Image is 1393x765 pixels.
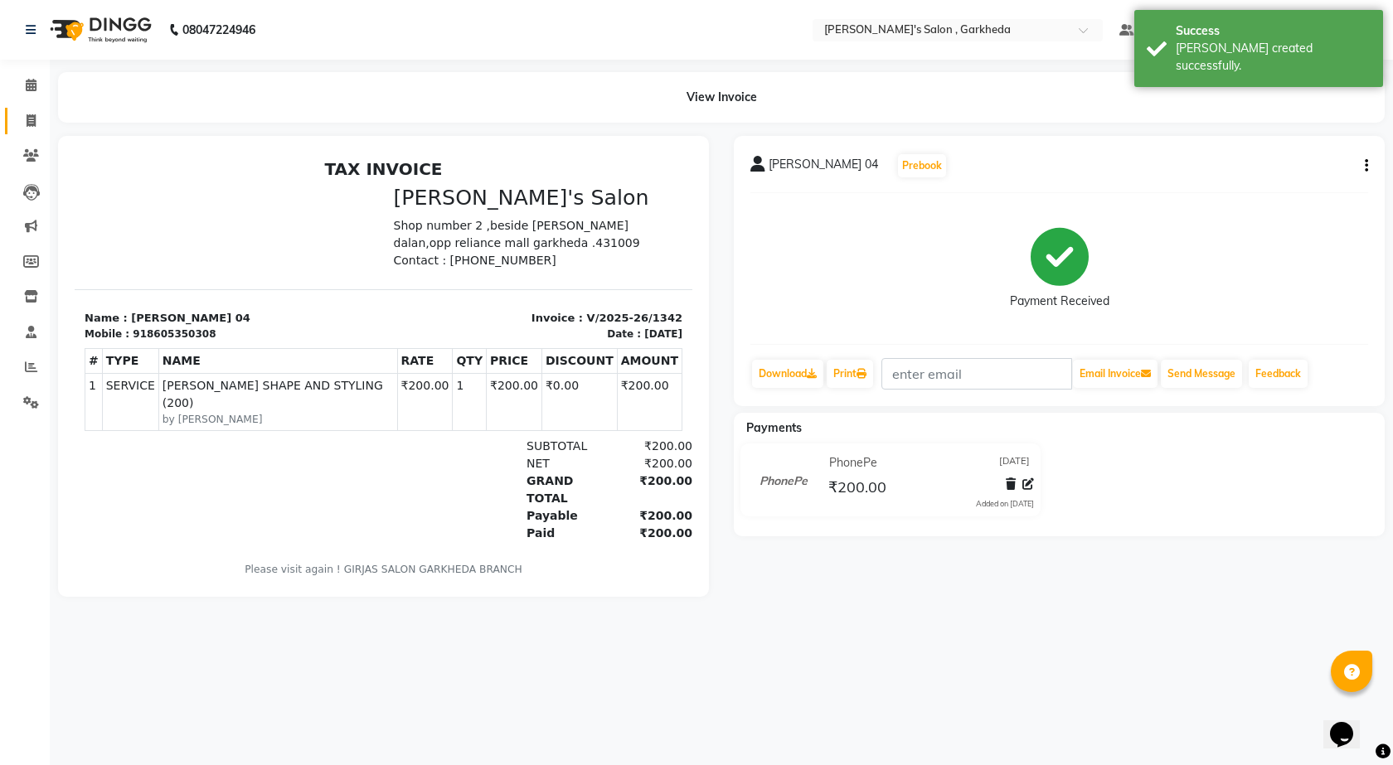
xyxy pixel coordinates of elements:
[828,477,886,501] span: ₹200.00
[319,65,609,99] p: Shop number 2 ,beside [PERSON_NAME] dalan,opp reliance mall garkheda .431009
[1323,699,1376,748] iframe: chat widget
[11,196,28,220] th: #
[999,454,1030,472] span: [DATE]
[10,174,55,189] div: Mobile :
[976,498,1034,510] div: Added on [DATE]
[442,285,530,303] div: SUBTOTAL
[412,196,468,220] th: PRICE
[829,454,877,472] span: PhonePe
[10,409,608,424] p: Please visit again ! GIRJAS SALON GARKHEDA BRANCH
[1249,360,1308,388] a: Feedback
[27,220,84,278] td: SERVICE
[442,372,530,390] div: Paid
[467,196,542,220] th: DISCOUNT
[530,320,618,355] div: ₹200.00
[442,303,530,320] div: NET
[27,196,84,220] th: TYPE
[1176,22,1371,40] div: Success
[442,355,530,372] div: Payable
[752,360,823,388] a: Download
[530,355,618,372] div: ₹200.00
[182,7,255,53] b: 08047224946
[530,303,618,320] div: ₹200.00
[881,358,1072,390] input: enter email
[542,196,607,220] th: AMOUNT
[530,372,618,390] div: ₹200.00
[532,174,566,189] div: Date :
[378,196,412,220] th: QTY
[378,220,412,278] td: 1
[1161,360,1242,388] button: Send Message
[42,7,156,53] img: logo
[746,420,802,435] span: Payments
[319,157,609,174] p: Invoice : V/2025-26/1342
[10,7,608,27] h2: TAX INVOICE
[542,220,607,278] td: ₹200.00
[467,220,542,278] td: ₹0.00
[319,33,609,58] h3: [PERSON_NAME]'s Salon
[58,72,1385,123] div: View Invoice
[10,157,299,174] p: Name : [PERSON_NAME] 04
[88,259,319,274] small: by [PERSON_NAME]
[319,99,609,117] p: Contact : [PHONE_NUMBER]
[827,360,873,388] a: Print
[769,156,878,179] span: [PERSON_NAME] 04
[323,220,378,278] td: ₹200.00
[442,320,530,355] div: GRAND TOTAL
[898,154,946,177] button: Prebook
[1073,360,1158,388] button: Email Invoice
[530,285,618,303] div: ₹200.00
[11,220,28,278] td: 1
[412,220,468,278] td: ₹200.00
[58,174,141,189] div: 918605350308
[1176,40,1371,75] div: Bill created successfully.
[1010,293,1109,310] div: Payment Received
[323,196,378,220] th: RATE
[88,225,319,259] span: [PERSON_NAME] SHAPE AND STYLING (200)
[84,196,323,220] th: NAME
[570,174,608,189] div: [DATE]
